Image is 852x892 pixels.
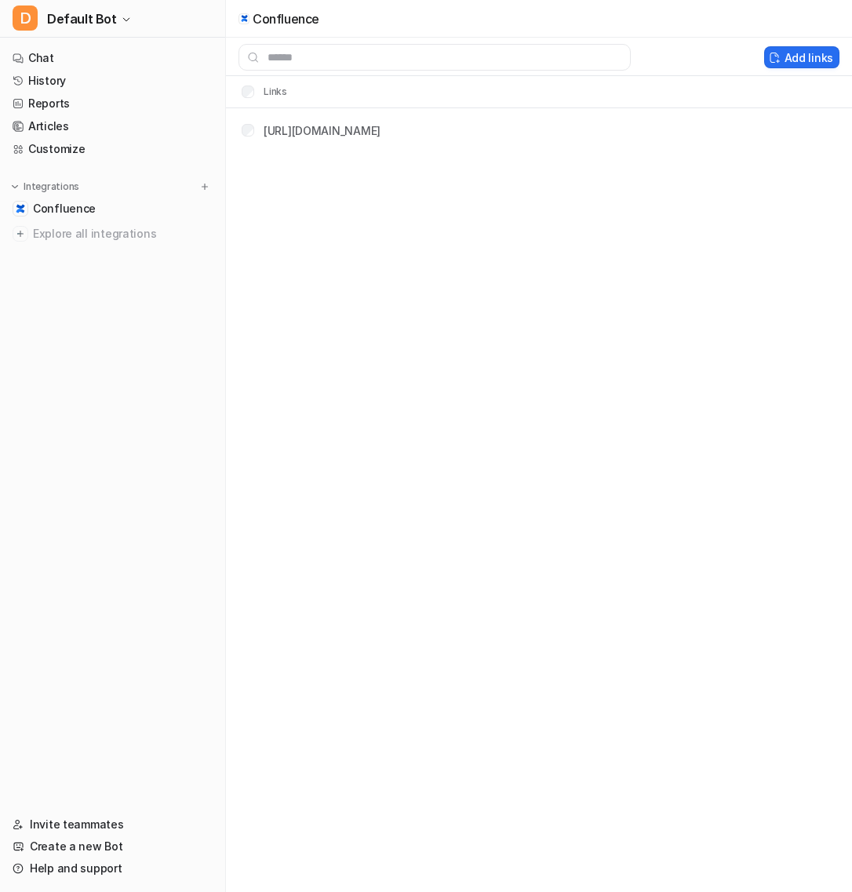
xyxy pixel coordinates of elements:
a: Customize [6,138,219,160]
a: History [6,70,219,92]
a: ConfluenceConfluence [6,198,219,220]
img: Confluence [16,204,25,213]
img: menu_add.svg [199,181,210,192]
a: Invite teammates [6,814,219,836]
a: Reports [6,93,219,115]
img: confluence icon [241,15,248,22]
span: D [13,5,38,31]
a: Explore all integrations [6,223,219,245]
a: Help and support [6,857,219,879]
p: Confluence [253,11,319,27]
span: Explore all integrations [33,221,213,246]
img: explore all integrations [13,226,28,242]
p: Integrations [24,180,79,193]
img: expand menu [9,181,20,192]
a: [URL][DOMAIN_NAME] [264,124,380,137]
a: Articles [6,115,219,137]
a: Create a new Bot [6,836,219,857]
span: Confluence [33,201,96,217]
a: Chat [6,47,219,69]
span: Default Bot [47,8,117,30]
th: Links [229,82,288,101]
button: Add links [764,46,839,68]
button: Integrations [6,179,84,195]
